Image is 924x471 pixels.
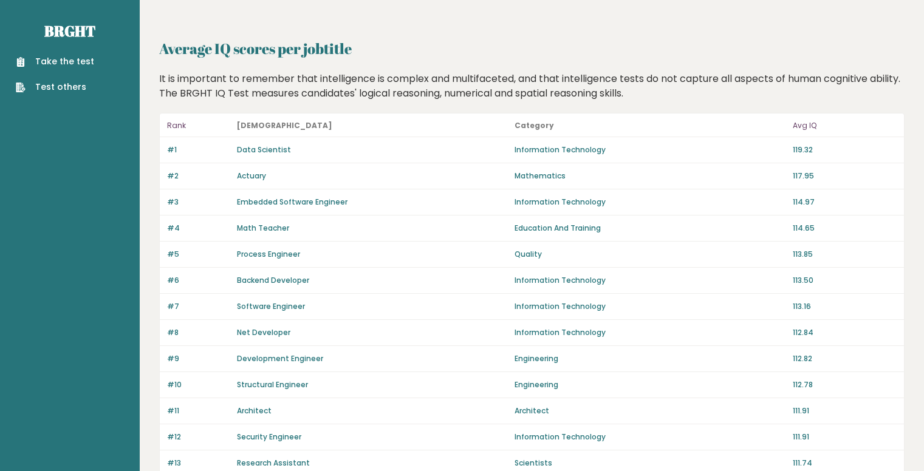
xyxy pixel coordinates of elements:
[237,120,332,130] b: [DEMOGRAPHIC_DATA]
[793,197,897,208] p: 114.97
[793,223,897,234] p: 114.65
[167,353,230,364] p: #9
[167,327,230,338] p: #8
[515,327,785,338] p: Information Technology
[793,275,897,286] p: 113.50
[159,38,905,59] h2: Average IQ scores per jobtitle
[515,144,785,155] p: Information Technology
[167,144,230,155] p: #1
[167,458,230,469] p: #13
[793,144,897,155] p: 119.32
[167,379,230,390] p: #10
[515,353,785,364] p: Engineering
[237,301,305,311] a: Software Engineer
[237,379,308,390] a: Structural Engineer
[793,379,897,390] p: 112.78
[167,118,230,133] p: Rank
[167,301,230,312] p: #7
[515,432,785,442] p: Information Technology
[793,353,897,364] p: 112.82
[237,405,272,416] a: Architect
[237,223,289,233] a: Math Teacher
[793,171,897,181] p: 117.95
[167,197,230,208] p: #3
[793,405,897,416] p: 111.91
[515,223,785,234] p: Education And Training
[515,458,785,469] p: Scientists
[237,327,290,337] a: Net Developer
[167,223,230,234] p: #4
[515,275,785,286] p: Information Technology
[167,275,230,286] p: #6
[515,301,785,312] p: Information Technology
[237,353,323,364] a: Development Engineer
[237,458,310,468] a: Research Assistant
[155,72,909,101] div: It is important to remember that intelligence is complex and multifaceted, and that intelligence ...
[793,327,897,338] p: 112.84
[515,197,785,208] p: Information Technology
[515,379,785,390] p: Engineering
[167,405,230,416] p: #11
[167,249,230,260] p: #5
[515,405,785,416] p: Architect
[237,144,291,155] a: Data Scientist
[16,81,94,93] a: Test others
[167,432,230,442] p: #12
[793,249,897,260] p: 113.85
[793,458,897,469] p: 111.74
[237,197,347,207] a: Embedded Software Engineer
[237,249,300,259] a: Process Engineer
[237,171,266,181] a: Actuary
[167,171,230,181] p: #2
[793,118,897,133] p: Avg IQ
[515,249,785,260] p: Quality
[16,55,94,68] a: Take the test
[793,432,897,442] p: 111.91
[515,120,554,130] b: Category
[237,432,301,442] a: Security Engineer
[793,301,897,312] p: 113.16
[44,21,95,41] a: Brght
[237,275,309,285] a: Backend Developer
[515,171,785,181] p: Mathematics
